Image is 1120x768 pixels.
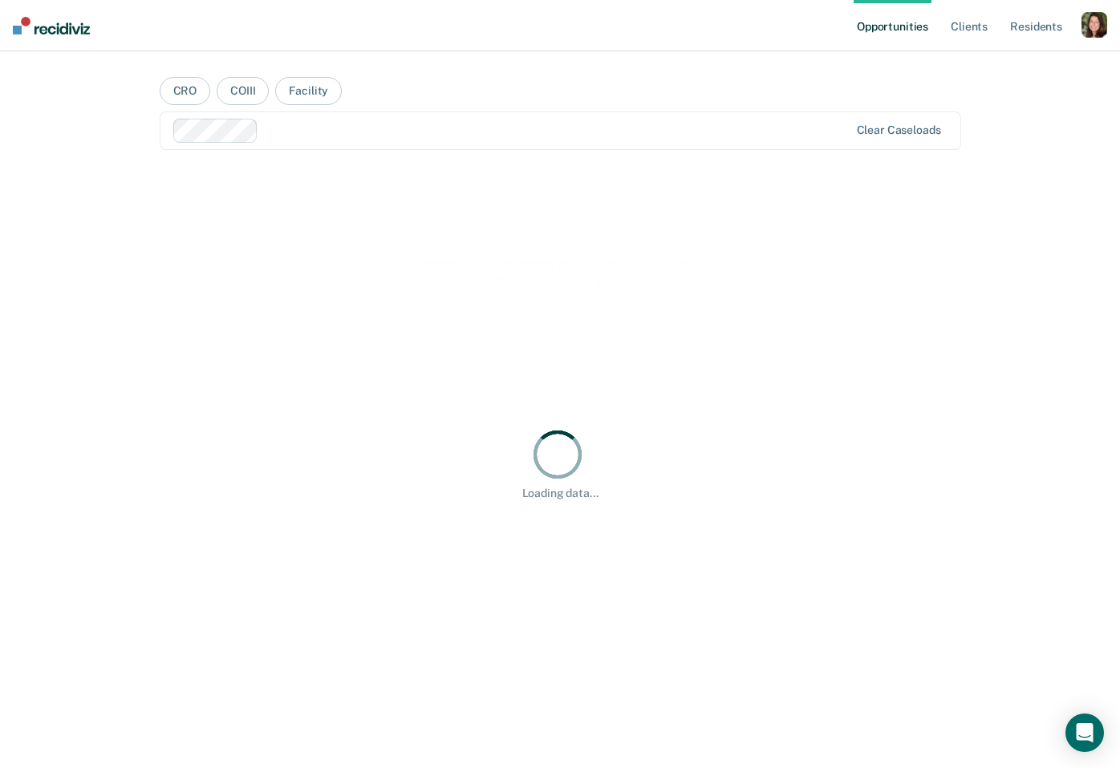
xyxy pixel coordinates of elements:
[275,77,342,105] button: Facility
[522,487,599,500] div: Loading data...
[1065,713,1104,752] div: Open Intercom Messenger
[13,17,90,34] img: Recidiviz
[857,123,941,137] div: Clear caseloads
[160,77,211,105] button: CRO
[217,77,269,105] button: COIII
